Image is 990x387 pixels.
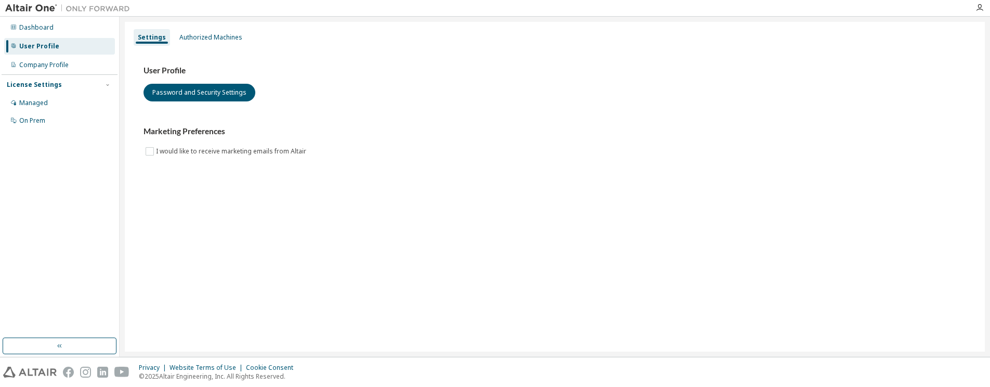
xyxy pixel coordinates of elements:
div: Privacy [139,364,170,372]
img: instagram.svg [80,367,91,378]
div: Dashboard [19,23,54,32]
div: User Profile [19,42,59,50]
div: Website Terms of Use [170,364,246,372]
div: Company Profile [19,61,69,69]
div: Settings [138,33,166,42]
h3: Marketing Preferences [144,126,966,137]
div: Cookie Consent [246,364,299,372]
div: On Prem [19,117,45,125]
img: facebook.svg [63,367,74,378]
div: License Settings [7,81,62,89]
img: linkedin.svg [97,367,108,378]
h3: User Profile [144,66,966,76]
img: youtube.svg [114,367,129,378]
button: Password and Security Settings [144,84,255,101]
img: altair_logo.svg [3,367,57,378]
div: Authorized Machines [179,33,242,42]
label: I would like to receive marketing emails from Altair [156,145,308,158]
div: Managed [19,99,48,107]
img: Altair One [5,3,135,14]
p: © 2025 Altair Engineering, Inc. All Rights Reserved. [139,372,299,381]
